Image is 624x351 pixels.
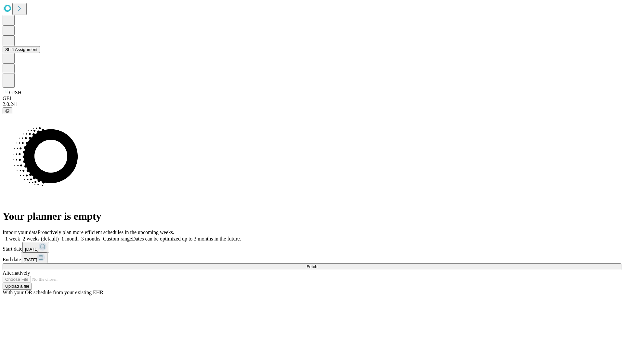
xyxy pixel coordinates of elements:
[21,253,47,263] button: [DATE]
[9,90,21,95] span: GJSH
[3,290,103,295] span: With your OR schedule from your existing EHR
[3,229,38,235] span: Import your data
[3,210,621,222] h1: Your planner is empty
[3,263,621,270] button: Fetch
[3,283,32,290] button: Upload a file
[132,236,241,241] span: Dates can be optimized up to 3 months in the future.
[22,242,49,253] button: [DATE]
[81,236,100,241] span: 3 months
[61,236,79,241] span: 1 month
[3,107,12,114] button: @
[3,253,621,263] div: End date
[25,247,39,252] span: [DATE]
[3,46,40,53] button: Shift Assignment
[38,229,174,235] span: Proactively plan more efficient schedules in the upcoming weeks.
[3,96,621,101] div: GEI
[3,242,621,253] div: Start date
[3,101,621,107] div: 2.0.241
[5,108,10,113] span: @
[23,236,59,241] span: 2 weeks (default)
[3,270,30,276] span: Alternatively
[306,264,317,269] span: Fetch
[5,236,20,241] span: 1 week
[23,257,37,262] span: [DATE]
[103,236,132,241] span: Custom range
